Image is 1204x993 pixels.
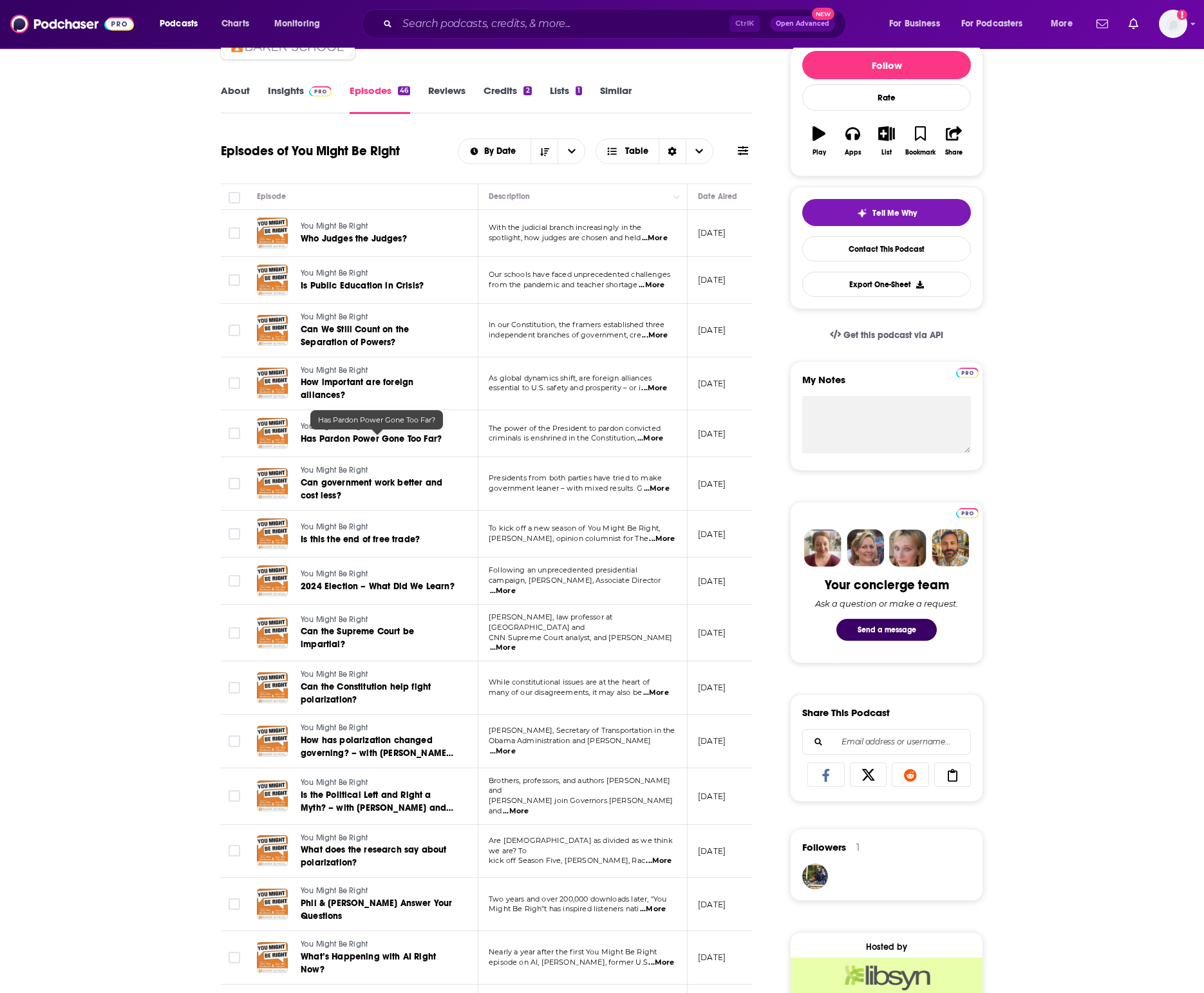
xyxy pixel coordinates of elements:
div: Date Aired [698,189,737,204]
a: Charts [213,14,257,34]
a: Has Pardon Power Gone Too Far? [301,433,454,446]
span: Logged in as angelahattar [1159,10,1187,38]
button: Show profile menu [1159,10,1187,38]
button: Bookmark [903,118,937,164]
h3: Share This Podcast [802,706,890,719]
img: Barbara Profile [847,529,884,567]
span: While constitutional issues are at the heart of [489,677,650,686]
img: tell me why sparkle [857,208,867,218]
button: open menu [558,139,585,164]
div: Your concierge team [825,577,949,593]
a: Can We Still Count on the Separation of Powers? [301,323,455,349]
span: Toggle select row [229,575,240,587]
a: You Might Be Right [301,522,454,533]
span: Has Pardon Power Gone Too Far? [318,415,435,424]
span: Can the Constitution help fight polarization? [301,681,431,705]
span: 2024 Election – What Did We Learn? [301,581,455,592]
img: Podchaser - Follow, Share and Rate Podcasts [10,12,134,36]
div: Share [945,149,963,156]
button: Share [937,118,971,164]
p: [DATE] [698,227,726,238]
span: Nearly a year after the first You Might Be Right [489,947,657,956]
span: ...More [490,746,516,757]
a: Share on Reddit [892,762,929,787]
span: In our Constitution, the framers established three [489,320,665,329]
span: Toggle select row [229,478,240,489]
span: Open Advanced [776,21,829,27]
span: Can We Still Count on the Separation of Powers? [301,324,409,348]
a: Episodes46 [350,84,410,114]
button: Play [802,118,836,164]
span: [PERSON_NAME], Secretary of Transportation in the [489,726,675,735]
span: Monitoring [274,15,320,33]
a: You Might Be Right [301,312,455,323]
a: You Might Be Right [301,833,455,844]
a: Pro website [956,506,979,518]
div: Bookmark [905,149,936,156]
a: Pro website [956,366,979,378]
a: 2024 Election – What Did We Learn? [301,580,455,593]
span: Podcasts [160,15,198,33]
span: Followers [802,841,846,853]
div: List [881,149,892,156]
a: You Might Be Right [301,365,455,377]
div: Play [813,149,826,156]
img: Podchaser Pro [956,508,979,518]
a: Who Judges the Judges? [301,232,454,245]
img: Podchaser Pro [309,86,332,97]
button: Open AdvancedNew [770,16,835,32]
div: Episode [257,189,286,204]
span: Following an unprecedented presidential [489,565,637,574]
span: How has polarization changed governing? – with [PERSON_NAME] and [PERSON_NAME] [301,735,453,771]
button: Send a message [836,619,937,641]
img: Jon Profile [932,529,969,567]
button: open menu [458,147,531,156]
span: You Might Be Right [301,312,368,321]
a: You Might Be Right [301,614,455,626]
span: Toggle select row [229,325,240,336]
h1: Episodes of You Might Be Right [221,143,400,159]
button: open menu [265,14,337,34]
span: Toggle select row [229,898,240,910]
span: Is the Political Left and Right a Myth? – with [PERSON_NAME] and [PERSON_NAME] [301,790,453,826]
a: What does the research say about polarization? [301,844,455,869]
a: You Might Be Right [301,777,455,789]
span: Toggle select row [229,735,240,747]
button: List [870,118,903,164]
a: About [221,84,250,114]
span: Who Judges the Judges? [301,233,407,244]
a: Can government work better and cost less? [301,477,455,502]
a: Contact This Podcast [802,236,971,261]
button: Follow [802,51,971,79]
span: You Might Be Right [301,569,368,578]
span: Is this the end of free trade? [301,534,420,545]
a: Share on X/Twitter [850,762,887,787]
img: ollymay77 [802,864,828,889]
div: Search followers [802,729,971,755]
a: Lists1 [550,84,582,114]
a: Is the Political Left and Right a Myth? – with [PERSON_NAME] and [PERSON_NAME] [301,789,455,815]
span: independent branches of government, cre [489,330,641,339]
span: ...More [648,958,674,968]
span: Toggle select row [229,428,240,439]
p: [DATE] [698,627,726,638]
a: Copy Link [934,762,972,787]
a: Show notifications dropdown [1091,13,1113,35]
span: ...More [646,856,672,866]
span: You Might Be Right [301,522,368,531]
img: Jules Profile [889,529,927,567]
span: You Might Be Right [301,422,368,431]
p: [DATE] [698,378,726,389]
span: Two years and over 200,000 downloads later, "You [489,894,666,903]
span: Toggle select row [229,274,240,286]
input: Search podcasts, credits, & more... [397,14,729,34]
a: How has polarization changed governing? – with [PERSON_NAME] and [PERSON_NAME] [301,734,455,760]
span: Is Public Education in Crisis? [301,280,424,291]
span: Presidents from both parties have tried to make [489,473,662,482]
span: campaign, [PERSON_NAME], Associate Director [489,576,661,585]
button: Column Actions [669,189,684,205]
span: Can the Supreme Court be impartial? [301,626,414,650]
span: You Might Be Right [301,222,368,231]
span: By Date [484,147,520,156]
span: spotlight, how judges are chosen and held [489,233,641,242]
